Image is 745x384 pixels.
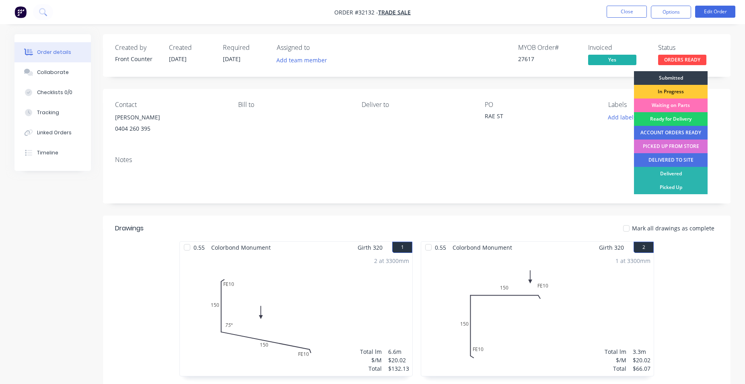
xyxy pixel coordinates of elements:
div: Linked Orders [37,129,72,136]
span: [DATE] [223,55,241,63]
button: Timeline [14,143,91,163]
div: 3.3m [633,347,650,356]
div: Contact [115,101,225,109]
button: 2 [634,242,654,253]
button: Options [651,6,691,18]
div: Checklists 0/0 [37,89,72,96]
img: Factory [14,6,27,18]
div: Created [169,44,213,51]
div: Created by [115,44,159,51]
div: 0FE10150FE1015075º2 at 3300mmTotal lm$/MTotal6.6m$20.02$132.13 [180,253,412,376]
div: Total lm [360,347,382,356]
span: Girth 320 [599,242,624,253]
span: Girth 320 [358,242,383,253]
div: 27617 [518,55,578,63]
span: [DATE] [169,55,187,63]
div: Total lm [605,347,626,356]
div: $66.07 [633,364,650,373]
div: MYOB Order # [518,44,578,51]
div: Submitted [634,71,708,85]
button: Add team member [277,55,331,66]
div: $/M [360,356,382,364]
button: 1 [392,242,412,253]
div: [PERSON_NAME]0404 260 395 [115,112,225,138]
span: Yes [588,55,636,65]
div: Collaborate [37,69,69,76]
button: Checklists 0/0 [14,82,91,103]
div: Front Counter [115,55,159,63]
div: Waiting on Parts [634,99,708,112]
div: 2 at 3300mm [374,257,409,265]
div: Required [223,44,267,51]
div: Assigned to [277,44,357,51]
div: 1 at 3300mm [615,257,650,265]
button: Edit Order [695,6,735,18]
button: Add labels [603,112,640,123]
button: Close [607,6,647,18]
button: Linked Orders [14,123,91,143]
div: Drawings [115,224,144,233]
div: Timeline [37,149,58,156]
a: TRADE SALE [378,8,411,16]
div: Delivered [634,167,708,181]
div: $132.13 [388,364,409,373]
button: Add team member [272,55,331,66]
span: Colorbond Monument [208,242,274,253]
div: $/M [605,356,626,364]
div: Status [658,44,718,51]
span: 0.55 [432,242,449,253]
div: Picked Up [634,181,708,194]
div: PICKED UP FROM STORE [634,140,708,153]
div: $20.02 [388,356,409,364]
div: $20.02 [633,356,650,364]
span: Colorbond Monument [449,242,515,253]
button: Order details [14,42,91,62]
div: Tracking [37,109,59,116]
div: Labels [608,101,718,109]
div: [PERSON_NAME] [115,112,225,123]
div: ACCOUNT ORDERS READY [634,126,708,140]
div: DELIVERED TO SITE [634,153,708,167]
div: Total [605,364,626,373]
span: Order #32132 - [334,8,378,16]
span: ORDERS READY [658,55,706,65]
div: 6.6m [388,347,409,356]
div: Ready for Delivery [634,112,708,126]
div: Order details [37,49,71,56]
button: Tracking [14,103,91,123]
button: Collaborate [14,62,91,82]
div: Bill to [238,101,348,109]
div: Invoiced [588,44,648,51]
div: Deliver to [362,101,472,109]
div: 0FE10150FE101501 at 3300mmTotal lm$/MTotal3.3m$20.02$66.07 [421,253,654,376]
div: Total [360,364,382,373]
span: 0.55 [190,242,208,253]
div: In Progress [634,85,708,99]
div: Notes [115,156,718,164]
div: 0404 260 395 [115,123,225,134]
button: ORDERS READY [658,55,706,67]
div: PO [485,101,595,109]
div: RAE ST [485,112,585,123]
